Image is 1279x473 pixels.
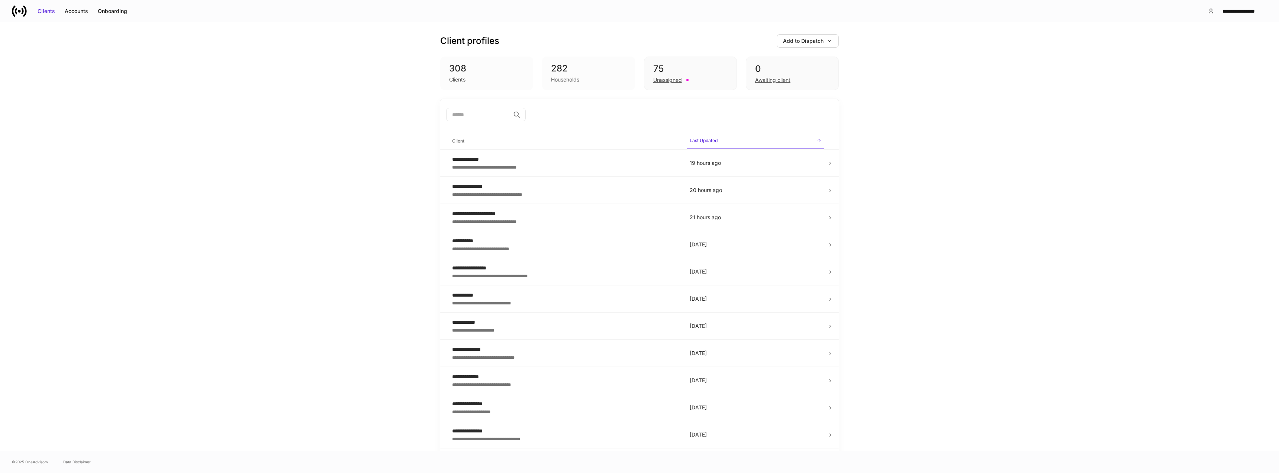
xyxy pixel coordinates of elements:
p: [DATE] [690,431,821,438]
div: Households [551,76,579,83]
p: 21 hours ago [690,214,821,221]
button: Clients [33,5,60,17]
div: 75Unassigned [644,57,737,90]
div: Add to Dispatch [783,37,824,45]
div: 282 [551,63,626,74]
p: [DATE] [690,322,821,330]
span: Client [449,134,681,149]
p: 19 hours ago [690,159,821,167]
p: [DATE] [690,241,821,248]
a: Data Disclaimer [63,459,91,465]
div: 75 [653,63,728,75]
div: Unassigned [653,76,682,84]
p: [DATE] [690,349,821,357]
p: [DATE] [690,268,821,275]
button: Add to Dispatch [777,34,839,48]
p: [DATE] [690,377,821,384]
p: 20 hours ago [690,186,821,194]
div: 0Awaiting client [746,57,839,90]
div: Clients [38,7,55,15]
h3: Client profiles [440,35,499,47]
div: Accounts [65,7,88,15]
div: 0 [755,63,829,75]
span: Last Updated [687,133,824,149]
span: © 2025 OneAdvisory [12,459,48,465]
h6: Last Updated [690,137,718,144]
div: Clients [449,76,465,83]
button: Accounts [60,5,93,17]
button: Onboarding [93,5,132,17]
p: [DATE] [690,295,821,303]
p: [DATE] [690,404,821,411]
h6: Client [452,137,464,144]
div: Onboarding [98,7,127,15]
div: Awaiting client [755,76,790,84]
div: 308 [449,63,524,74]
